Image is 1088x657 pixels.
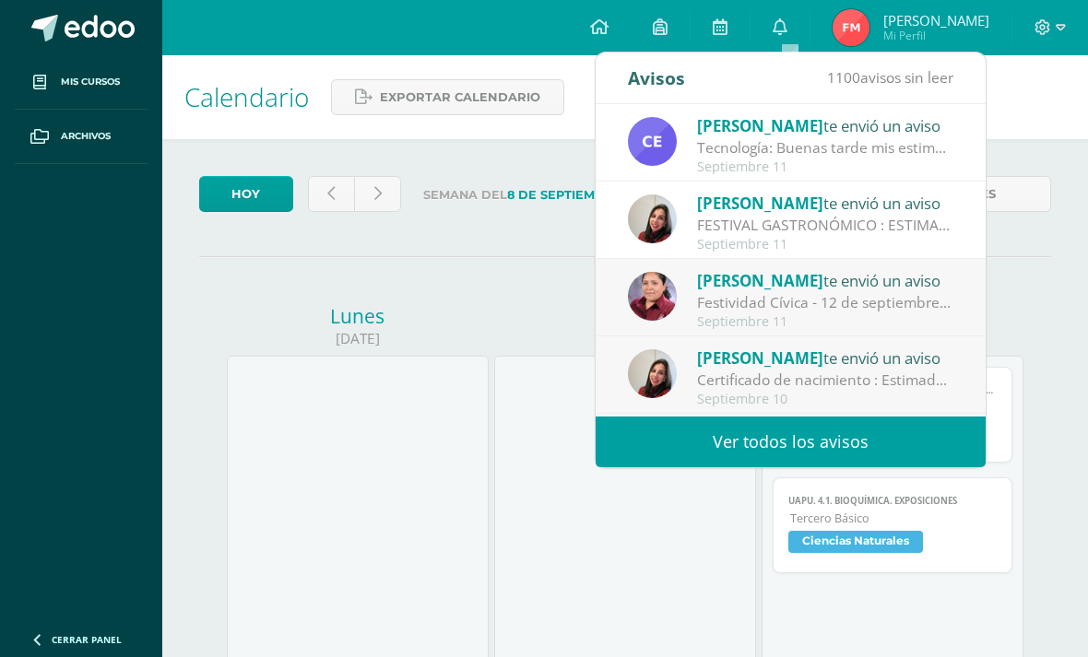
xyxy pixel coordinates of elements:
[61,75,120,89] span: Mis cursos
[628,194,677,243] img: 82fee4d3dc6a1592674ec48585172ce7.png
[416,176,763,214] label: Semana del al
[227,303,489,329] div: Lunes
[380,80,540,114] span: Exportar calendario
[833,9,869,46] img: 7ca4877106dd07b6d13f9746e1d2dbfe.png
[697,115,823,136] span: [PERSON_NAME]
[697,237,953,252] div: Septiembre 11
[199,176,293,212] a: Hoy
[628,53,685,103] div: Avisos
[494,329,756,348] div: [DATE]
[697,193,823,214] span: [PERSON_NAME]
[52,633,122,646] span: Cerrar panel
[15,110,148,164] a: Archivos
[697,215,953,236] div: FESTIVAL GASTRONÓMICO : ESTIMADOS ALUMNOS, POR FAVOR LEER LA SIGUIENTE INFORMACIÓN ¡TODO SALDRÁ B...
[827,67,860,88] span: 1100
[697,292,953,313] div: Festividad Cívica - 12 de septiembre: Buen día estimadas familias. Comparto información de requer...
[788,531,923,553] span: Ciencias Naturales
[883,11,989,29] span: [PERSON_NAME]
[697,392,953,407] div: Septiembre 10
[827,67,953,88] span: avisos sin leer
[773,477,1011,573] a: UAPU. 4.1. Bioquímica. ExposicionesTercero BásicoCiencias Naturales
[697,137,953,158] div: Tecnología: Buenas tarde mis estimados, necesito que los ganadores del video de sociales me pueda...
[697,270,823,291] span: [PERSON_NAME]
[61,129,111,144] span: Archivos
[697,113,953,137] div: te envió un aviso
[697,346,953,370] div: te envió un aviso
[184,79,309,114] span: Calendario
[596,416,986,467] a: Ver todos los avisos
[628,349,677,398] img: 82fee4d3dc6a1592674ec48585172ce7.png
[883,28,989,43] span: Mi Perfil
[227,329,489,348] div: [DATE]
[628,272,677,321] img: ca38207ff64f461ec141487f36af9fbf.png
[15,55,148,110] a: Mis cursos
[494,303,756,329] div: Martes
[788,495,996,507] span: UAPU. 4.1. Bioquímica. Exposiciones
[697,314,953,330] div: Septiembre 11
[790,510,996,526] span: Tercero Básico
[697,347,823,369] span: [PERSON_NAME]
[331,79,564,115] a: Exportar calendario
[628,117,677,166] img: 7a51f661b91fc24d84d05607a94bba63.png
[697,159,953,175] div: Septiembre 11
[697,191,953,215] div: te envió un aviso
[697,268,953,292] div: te envió un aviso
[697,370,953,391] div: Certificado de nacimiento : Estimadas familias Maristas les deseo bendiciones en cada una de sus ...
[507,188,621,202] strong: 8 de Septiembre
